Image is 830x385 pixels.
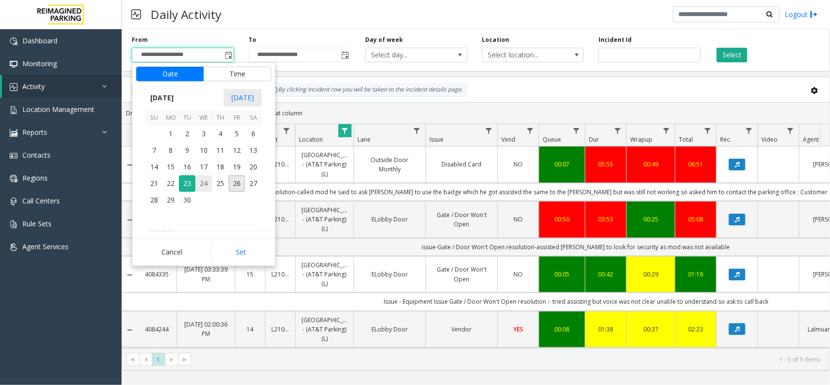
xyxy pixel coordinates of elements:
[720,135,731,144] span: Rec.
[591,215,620,224] a: 03:53
[660,124,673,137] a: Wrapup Filter Menu
[301,150,348,179] a: [GEOGRAPHIC_DATA] - (AT&T Parking) (L)
[179,142,195,159] span: 9
[146,175,162,192] td: Sunday, September 21, 2025
[611,124,624,137] a: Dur Filter Menu
[245,175,262,192] span: 27
[545,160,579,169] div: 00:07
[229,126,245,142] span: 5
[514,215,523,223] span: NO
[212,175,229,192] td: Thursday, September 25, 2025
[271,270,289,279] a: L21003700
[229,175,245,192] span: 26
[212,126,229,142] td: Thursday, September 4, 2025
[360,270,420,279] a: ELobby Door
[591,270,620,279] div: 00:42
[229,159,245,175] td: Friday, September 19, 2025
[360,155,420,174] a: Outside Door Monthly
[338,124,352,137] a: Location Filter Menu
[146,159,162,175] span: 14
[197,355,820,364] kendo-pager-info: 1 - 5 of 5 items
[179,159,195,175] td: Tuesday, September 16, 2025
[429,135,443,144] span: Issue
[224,89,262,107] span: [DATE]
[22,196,60,205] span: Call Centers
[179,175,195,192] span: 23
[301,315,348,344] a: [GEOGRAPHIC_DATA] - (AT&T Parking) (L)
[504,215,533,224] a: NO
[591,160,620,169] a: 05:55
[22,173,48,183] span: Regions
[717,48,747,62] button: Select
[543,135,561,144] span: Queue
[245,142,262,159] td: Saturday, September 13, 2025
[633,325,669,334] a: 00:37
[146,192,162,208] td: Sunday, September 28, 2025
[633,215,669,224] div: 00:25
[432,160,492,169] a: Disabled Card
[681,270,710,279] a: 01:16
[265,83,468,97] div: By clicking Incident row you will be taken to the incident details page.
[633,270,669,279] a: 00:29
[599,36,632,44] label: Incident Id
[360,215,420,224] a: ELobby Door
[229,126,245,142] td: Friday, September 5, 2025
[10,175,18,183] img: 'icon'
[245,126,262,142] td: Saturday, September 6, 2025
[432,210,492,229] a: Gate / Door Won't Open
[195,142,212,159] td: Wednesday, September 10, 2025
[22,242,69,251] span: Agent Services
[132,36,148,44] label: From
[679,135,693,144] span: Total
[183,265,229,283] a: [DATE] 03:33:39 PM
[10,152,18,160] img: 'icon'
[681,160,710,169] a: 06:51
[143,325,171,334] a: 4084244
[195,175,212,192] span: 24
[482,36,509,44] label: Location
[10,198,18,205] img: 'icon'
[212,142,229,159] td: Thursday, September 11, 2025
[143,270,171,279] a: 4084335
[570,124,583,137] a: Queue Filter Menu
[179,142,195,159] td: Tuesday, September 9, 2025
[162,142,179,159] td: Monday, September 8, 2025
[681,215,710,224] a: 05:08
[784,124,797,137] a: Video Filter Menu
[122,271,138,279] a: Collapse Details
[122,161,138,169] a: Collapse Details
[152,353,165,366] span: Page 1
[212,175,229,192] span: 25
[146,175,162,192] span: 21
[545,325,579,334] a: 00:08
[633,160,669,169] div: 00:49
[229,159,245,175] span: 19
[410,124,424,137] a: Lane Filter Menu
[195,159,212,175] td: Wednesday, September 17, 2025
[122,326,138,334] a: Collapse Details
[146,142,162,159] td: Sunday, September 7, 2025
[10,60,18,68] img: 'icon'
[229,175,245,192] td: Friday, September 26, 2025
[229,142,245,159] td: Friday, September 12, 2025
[589,135,599,144] span: Dur
[514,270,523,278] span: NO
[146,91,178,105] span: [DATE]
[146,192,162,208] span: 28
[179,159,195,175] span: 16
[212,159,229,175] td: Thursday, September 18, 2025
[162,175,179,192] td: Monday, September 22, 2025
[162,126,179,142] span: 1
[357,135,371,144] span: Lane
[195,126,212,142] span: 3
[162,126,179,142] td: Monday, September 1, 2025
[195,126,212,142] td: Wednesday, September 3, 2025
[179,126,195,142] td: Tuesday, September 2, 2025
[301,260,348,289] a: [GEOGRAPHIC_DATA] - (AT&T Parking) (L)
[245,159,262,175] span: 20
